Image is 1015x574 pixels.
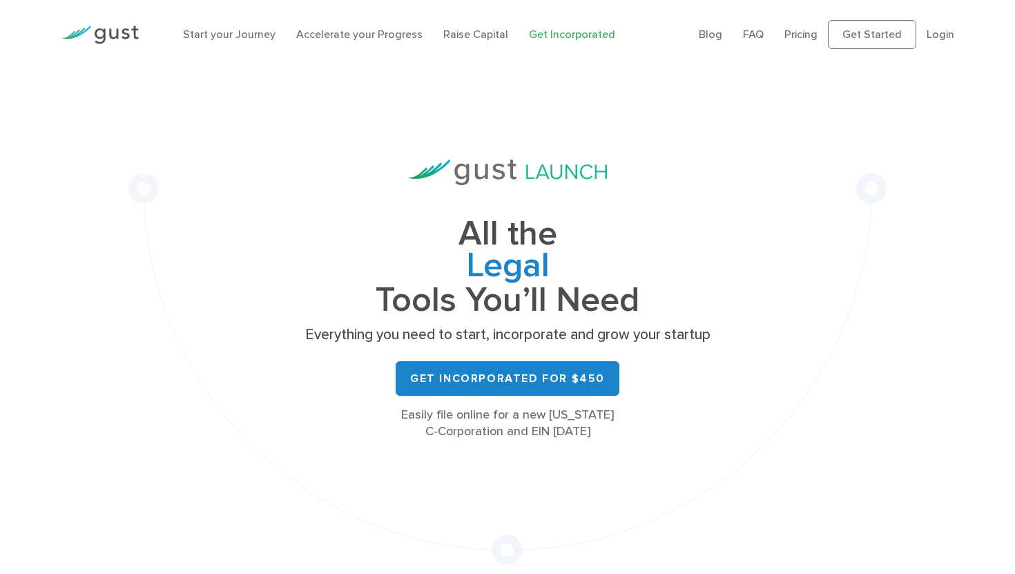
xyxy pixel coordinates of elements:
[300,218,715,316] h1: All the Tools You’ll Need
[61,26,139,44] img: Gust Logo
[443,28,508,41] a: Raise Capital
[699,28,722,41] a: Blog
[529,28,615,41] a: Get Incorporated
[183,28,275,41] a: Start your Journey
[396,361,619,396] a: Get Incorporated for $450
[296,28,423,41] a: Accelerate your Progress
[927,28,954,41] a: Login
[300,250,715,285] span: Legal
[300,325,715,345] p: Everything you need to start, incorporate and grow your startup
[828,20,916,49] a: Get Started
[743,28,764,41] a: FAQ
[784,28,818,41] a: Pricing
[300,407,715,440] div: Easily file online for a new [US_STATE] C-Corporation and EIN [DATE]
[408,160,607,185] img: Gust Launch Logo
